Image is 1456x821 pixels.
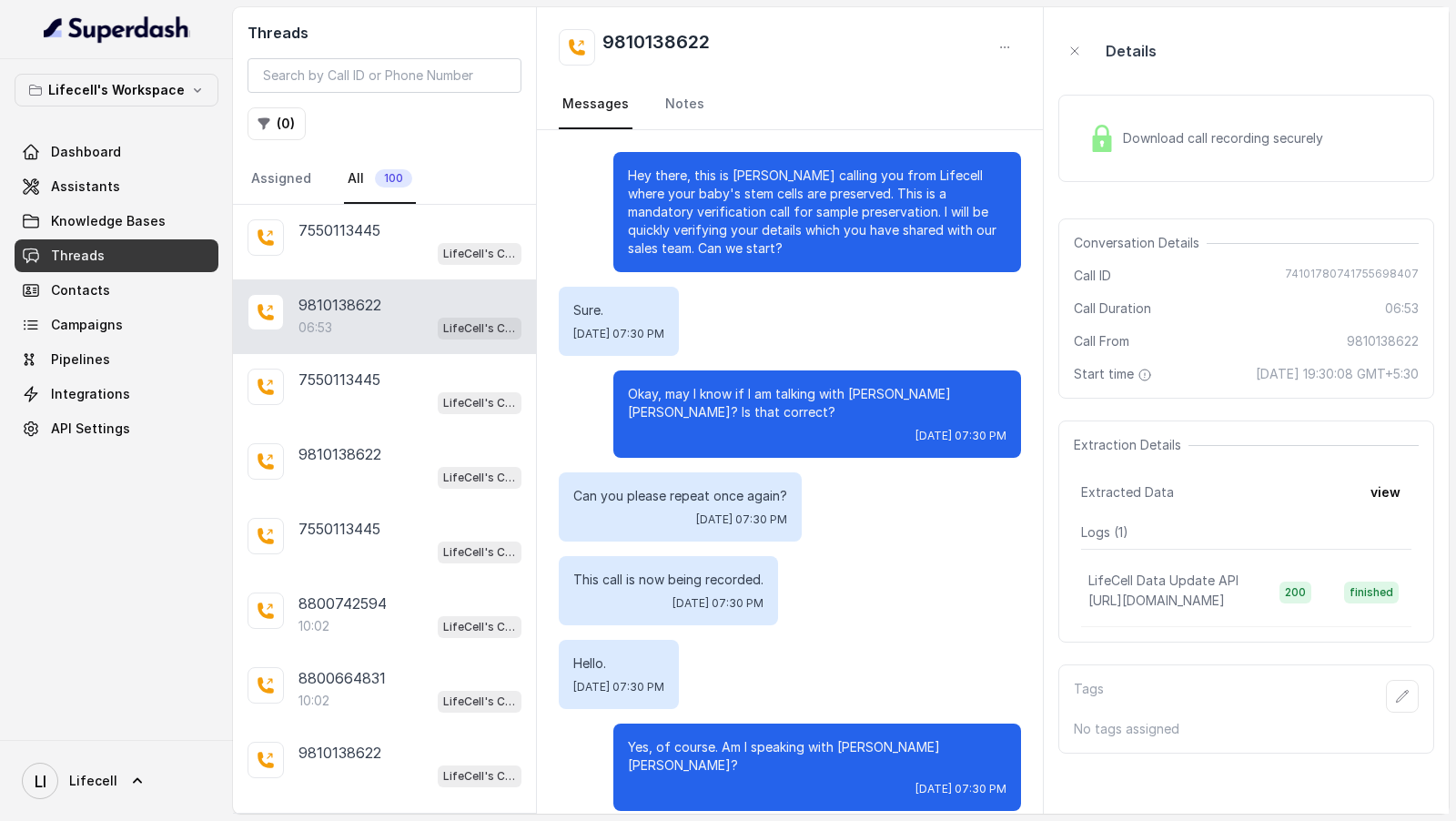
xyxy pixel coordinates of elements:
p: LifeCell's Call Assistant [443,543,516,562]
p: 9810138622 [298,294,381,316]
span: 100 [375,169,412,188]
p: LifeCell's Call Assistant [443,245,516,263]
p: No tags assigned [1074,720,1419,738]
a: Pipelines [15,343,218,376]
span: 74101780741755698407 [1285,267,1419,285]
span: Extracted Data [1081,483,1174,502]
img: Lock Icon [1088,125,1116,152]
a: Lifecell [15,755,218,806]
p: Okay, may I know if I am talking with [PERSON_NAME] [PERSON_NAME]? Is that correct? [628,385,1006,421]
span: finished [1344,582,1399,603]
span: Extraction Details [1074,436,1188,454]
h2: Threads [248,22,521,44]
p: LifeCell's Call Assistant [443,469,516,487]
span: [URL][DOMAIN_NAME] [1088,593,1225,608]
span: [DATE] 07:30 PM [915,782,1006,796]
a: Threads [15,239,218,272]
a: Assistants [15,170,218,203]
p: 8800664831 [298,667,386,689]
p: 9810138622 [298,443,381,465]
p: 10:02 [298,617,329,635]
p: 8800742594 [298,593,387,614]
p: Logs ( 1 ) [1081,523,1411,542]
input: Search by Call ID or Phone Number [248,58,521,93]
p: LifeCell Data Update API [1088,572,1239,590]
p: LifeCell's Call Assistant [443,319,516,338]
p: Lifecell's Workspace [48,79,185,101]
span: 9810138622 [1347,332,1419,350]
span: [DATE] 19:30:08 GMT+5:30 [1256,365,1419,383]
img: light.svg [44,15,190,44]
span: [DATE] 07:30 PM [672,596,763,611]
button: (0) [248,107,306,140]
a: Notes [662,80,708,129]
button: view [1360,476,1411,509]
span: [DATE] 07:30 PM [573,327,664,341]
a: Dashboard [15,136,218,168]
span: Conversation Details [1074,234,1207,252]
p: Yes, of course. Am I speaking with [PERSON_NAME] [PERSON_NAME]? [628,738,1006,775]
span: Call Duration [1074,299,1151,318]
a: API Settings [15,412,218,445]
p: 9810138622 [298,742,381,764]
span: 200 [1279,582,1311,603]
nav: Tabs [248,155,521,204]
p: Hey there, this is [PERSON_NAME] calling you from Lifecell where your baby's stem cells are prese... [628,167,1006,258]
p: 7550113445 [298,219,380,241]
span: Download call recording securely [1123,129,1330,147]
p: 10:02 [298,692,329,710]
a: Contacts [15,274,218,307]
a: Assigned [248,155,315,204]
span: [DATE] 07:30 PM [696,512,787,527]
p: Details [1106,40,1157,62]
p: LifeCell's Call Assistant [443,693,516,711]
button: Lifecell's Workspace [15,74,218,106]
span: Start time [1074,365,1156,383]
a: Messages [559,80,632,129]
p: 7550113445 [298,369,380,390]
span: Call From [1074,332,1129,350]
a: All100 [344,155,416,204]
a: Campaigns [15,309,218,341]
p: Tags [1074,680,1104,713]
p: 06:53 [298,319,332,337]
a: Knowledge Bases [15,205,218,238]
p: LifeCell's Call Assistant [443,618,516,636]
p: Can you please repeat once again? [573,487,787,505]
span: [DATE] 07:30 PM [573,680,664,694]
p: Hello. [573,654,664,673]
nav: Tabs [559,80,1021,129]
p: This call is now being recorded. [573,571,763,589]
p: 7550113445 [298,518,380,540]
p: LifeCell's Call Assistant [443,394,516,412]
span: Call ID [1074,267,1111,285]
span: 06:53 [1385,299,1419,318]
span: [DATE] 07:30 PM [915,429,1006,443]
p: LifeCell's Call Assistant [443,767,516,786]
p: Sure. [573,301,664,319]
a: Integrations [15,378,218,410]
h2: 9810138622 [602,29,710,66]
